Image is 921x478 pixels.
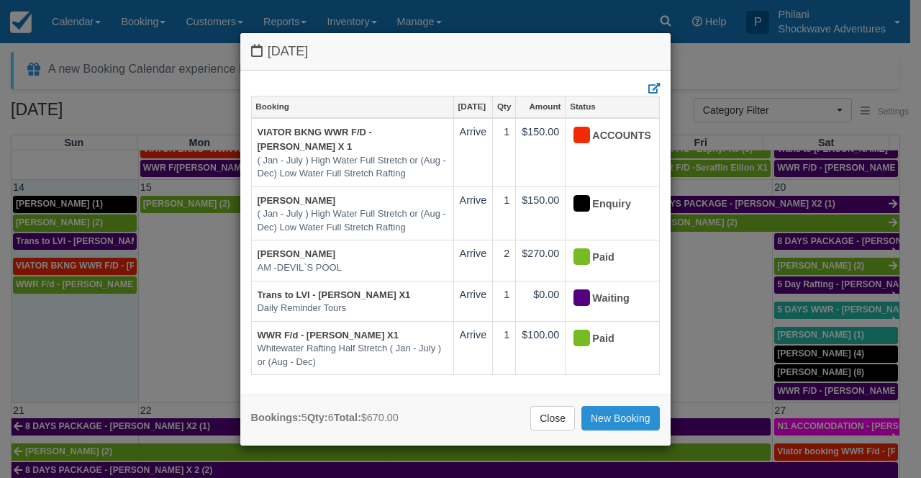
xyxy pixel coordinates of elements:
[251,44,660,59] h4: [DATE]
[530,406,575,430] a: Close
[258,342,448,369] em: Whitewater Rafting Half Stretch ( Jan - July ) or (Aug - Dec)
[258,154,448,181] em: ( Jan - July ) High Water Full Stretch or (Aug - Dec) Low Water Full Stretch Rafting
[251,412,301,423] strong: Bookings:
[516,281,566,321] td: $0.00
[493,118,516,187] td: 1
[258,127,372,153] a: VIATOR BKNG WWR F/D - [PERSON_NAME] X 1
[453,186,493,240] td: Arrive
[258,248,336,259] a: [PERSON_NAME]
[251,410,399,425] div: 5 6 $670.00
[571,287,640,310] div: Waiting
[516,240,566,281] td: $270.00
[258,195,336,206] a: [PERSON_NAME]
[453,118,493,187] td: Arrive
[571,193,640,216] div: Enquiry
[493,321,516,375] td: 1
[516,321,566,375] td: $100.00
[258,289,411,300] a: Trans to LVI - [PERSON_NAME] X1
[454,96,493,117] a: [DATE]
[493,186,516,240] td: 1
[453,281,493,321] td: Arrive
[566,96,658,117] a: Status
[493,281,516,321] td: 1
[493,240,516,281] td: 2
[453,321,493,375] td: Arrive
[571,246,640,269] div: Paid
[453,240,493,281] td: Arrive
[516,186,566,240] td: $150.00
[258,207,448,234] em: ( Jan - July ) High Water Full Stretch or (Aug - Dec) Low Water Full Stretch Rafting
[334,412,361,423] strong: Total:
[307,412,328,423] strong: Qty:
[258,261,448,275] em: AM -DEVIL`S POOL
[571,125,640,148] div: ACCOUNTS
[258,330,399,341] a: WWR F/d - [PERSON_NAME] X1
[516,118,566,187] td: $150.00
[493,96,515,117] a: Qty
[571,328,640,351] div: Paid
[516,96,565,117] a: Amount
[581,406,660,430] a: New Booking
[252,96,453,117] a: Booking
[258,302,448,315] em: Daily Reminder Tours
